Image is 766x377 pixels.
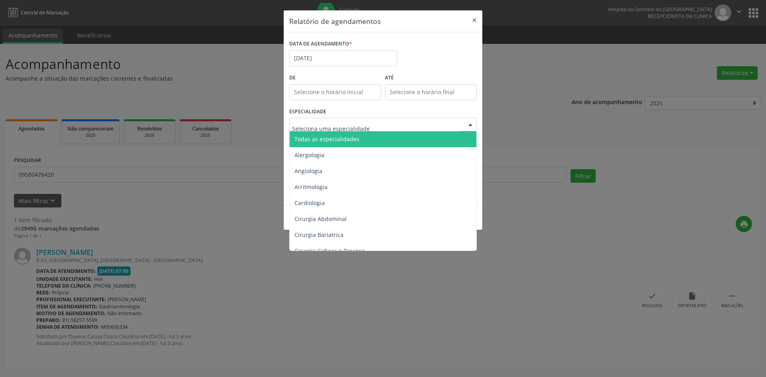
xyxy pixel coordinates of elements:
span: Angiologia [294,167,322,175]
input: Seleciona uma especialidade [292,120,460,136]
h5: Relatório de agendamentos [289,16,381,26]
span: Todas as especialidades [294,135,359,143]
span: Cirurgia Cabeça e Pescoço [294,247,365,255]
label: De [289,72,381,84]
button: Close [466,10,482,30]
label: DATA DE AGENDAMENTO [289,38,352,50]
span: Arritmologia [294,183,328,191]
input: Selecione uma data ou intervalo [289,50,397,66]
span: Cirurgia Bariatrica [294,231,344,239]
input: Selecione o horário inicial [289,84,381,100]
span: Cardiologia [294,199,325,207]
span: Alergologia [294,151,324,159]
label: ATÉ [385,72,477,84]
input: Selecione o horário final [385,84,477,100]
span: Cirurgia Abdominal [294,215,347,223]
label: ESPECIALIDADE [289,106,326,118]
